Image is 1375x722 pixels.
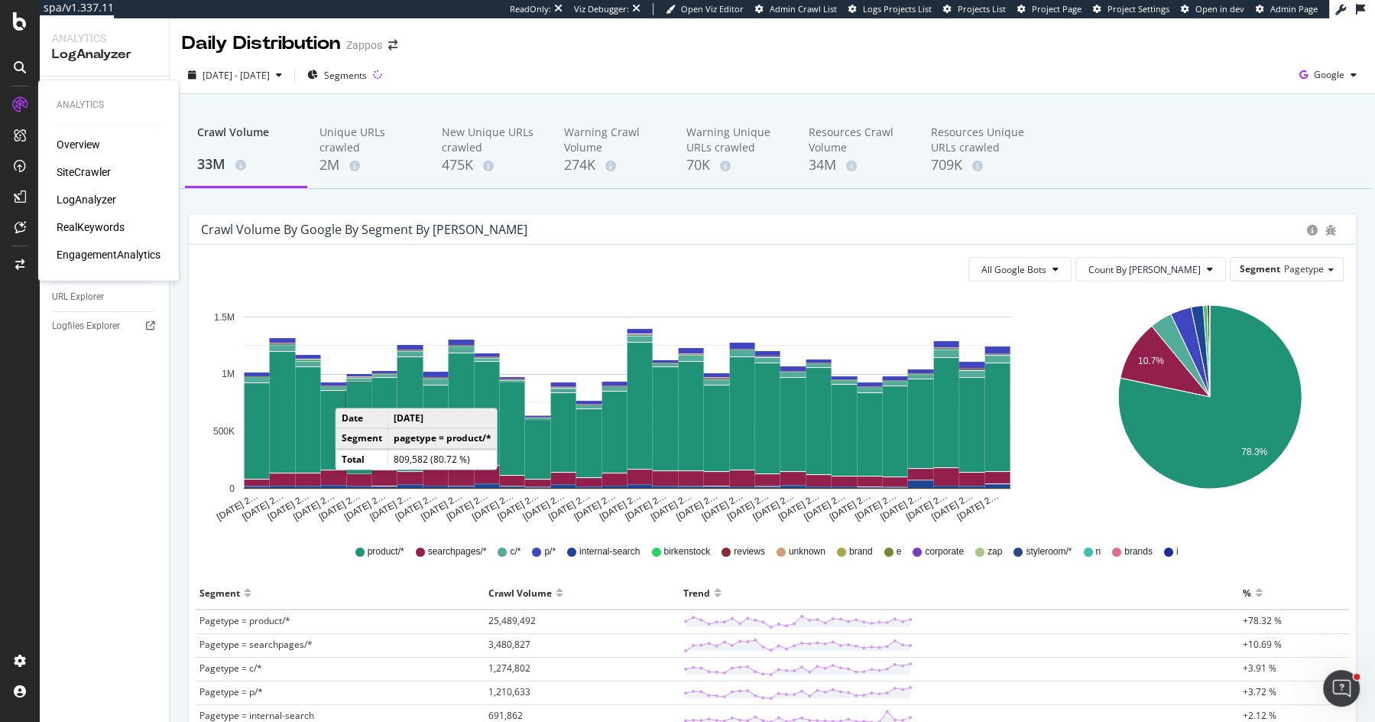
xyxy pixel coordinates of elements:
a: Open in dev [1181,3,1244,15]
div: Crawl Volume by google by Segment by [PERSON_NAME] [201,222,527,237]
span: searchpages/* [428,545,487,558]
svg: A chart. [1075,294,1344,523]
div: Daily Distribution [182,31,340,57]
text: 78.3% [1241,447,1267,457]
div: 274K [564,155,662,175]
div: Trend [683,581,710,605]
div: Crawl Volume [197,125,295,154]
span: Segments [324,69,367,82]
div: Segment [199,581,240,605]
span: 1,274,802 [488,662,530,675]
span: Logs Projects List [863,3,932,15]
span: +2.12 % [1243,709,1276,722]
span: [DATE] - [DATE] [203,69,270,82]
td: Date [336,409,388,429]
span: +3.91 % [1243,662,1276,675]
div: arrow-right-arrow-left [388,40,397,50]
div: 70K [686,155,784,175]
span: styleroom/* [1026,545,1072,558]
span: zap [987,545,1002,558]
a: Logs Projects List [848,3,932,15]
span: Projects List [958,3,1006,15]
span: Open Viz Editor [681,3,744,15]
span: Pagetype = p/* [199,685,263,698]
button: Google [1293,63,1363,87]
div: LogAnalyzer [52,46,157,63]
text: 500K [213,426,235,437]
td: Total [336,449,388,469]
a: LogAnalyzer [57,192,116,207]
span: All Google Bots [981,263,1046,276]
div: Warning Unique URLs crawled [686,125,784,155]
div: bug [1325,225,1336,236]
button: Count By [PERSON_NAME] [1075,257,1226,281]
text: 0 [229,483,235,494]
a: SiteCrawler [57,164,111,180]
a: Logfiles Explorer [52,318,158,334]
span: +78.32 % [1243,614,1282,627]
a: URL Explorer [52,289,158,305]
span: Google [1314,68,1344,81]
div: URL Explorer [52,289,104,305]
span: +3.72 % [1243,685,1276,698]
span: corporate [925,545,964,558]
div: circle-info [1307,225,1318,236]
div: Overview [57,137,100,152]
span: e [897,545,902,558]
div: Crawl Volume [488,581,552,605]
span: +10.69 % [1243,638,1282,651]
div: Logfiles Explorer [52,318,120,334]
td: pagetype = product/* [388,428,497,449]
button: All Google Bots [968,257,1072,281]
div: Resources Crawl Volume [809,125,906,155]
a: Project Settings [1093,3,1169,15]
span: i [1176,545,1179,558]
span: Pagetype [1284,262,1324,275]
span: brand [849,545,873,558]
div: 33M [197,154,295,174]
span: unknown [789,545,825,558]
div: % [1243,581,1251,605]
a: Open Viz Editor [666,3,744,15]
span: Count By Day [1088,263,1201,276]
span: n [1095,545,1101,558]
span: internal-search [579,545,640,558]
svg: A chart. [201,294,1052,523]
span: reviews [734,545,765,558]
div: Warning Crawl Volume [564,125,662,155]
td: Segment [336,428,388,449]
div: Analytics [57,99,161,112]
text: 10.7% [1138,356,1164,367]
div: 709K [931,155,1029,175]
span: Segment [1240,262,1280,275]
span: 1,210,633 [488,685,530,698]
div: Resources Unique URLs crawled [931,125,1029,155]
span: birkenstock [663,545,710,558]
div: Analytics [52,31,157,46]
div: 34M [809,155,906,175]
div: 2M [319,155,417,175]
span: Pagetype = internal-search [199,709,314,722]
a: EngagementAnalytics [57,247,161,262]
div: Zappos [346,37,382,53]
div: Viz Debugger: [574,3,629,15]
span: Pagetype = product/* [199,614,290,627]
span: Admin Crawl List [770,3,837,15]
div: 475K [442,155,540,175]
a: Project Page [1017,3,1082,15]
span: Admin Page [1270,3,1318,15]
a: Admin Crawl List [755,3,837,15]
span: brands [1124,545,1153,558]
span: Pagetype = c/* [199,662,262,675]
button: [DATE] - [DATE] [182,63,288,87]
span: 691,862 [488,709,523,722]
a: RealKeywords [57,220,125,235]
div: New Unique URLs crawled [442,125,540,155]
text: 1M [222,369,235,380]
button: Segments [301,63,373,87]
